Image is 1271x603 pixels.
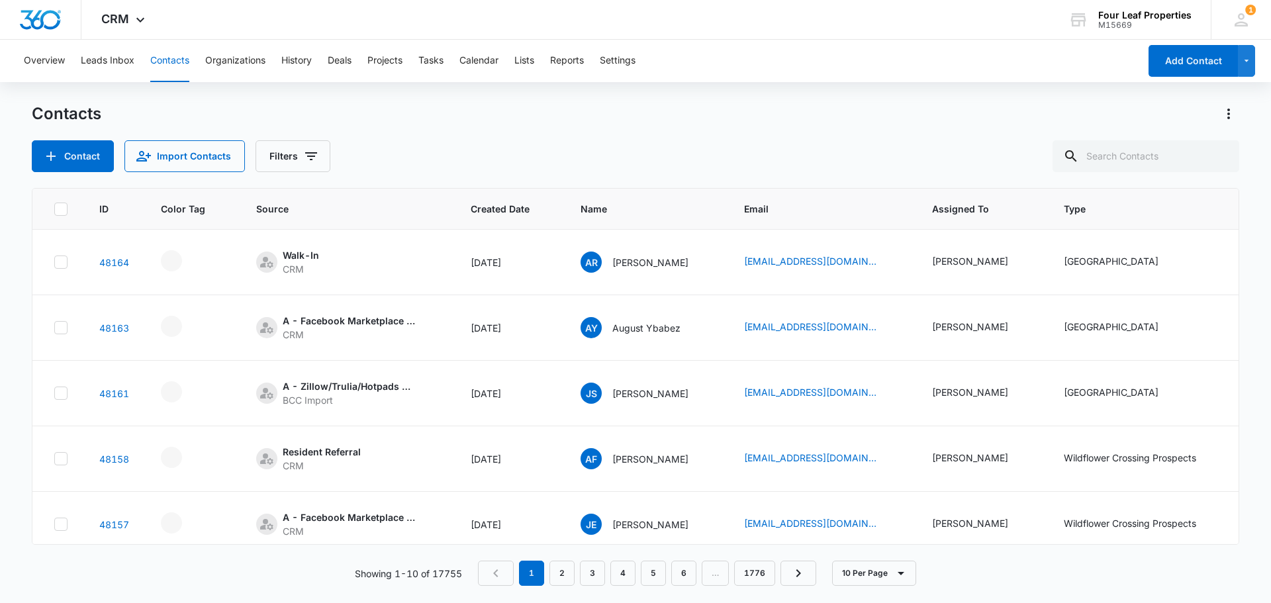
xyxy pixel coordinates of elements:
div: [PERSON_NAME] [932,254,1008,268]
a: Next Page [780,561,816,586]
em: 1 [519,561,544,586]
a: [EMAIL_ADDRESS][DOMAIN_NAME] [744,320,876,334]
div: Email - jenelleshrode@gmail.com - Select to Edit Field [744,385,900,401]
span: Email [744,202,881,216]
button: Filters [256,140,330,172]
a: Navigate to contact details page for August Ybabez [99,322,129,334]
span: JS [581,383,602,404]
button: Tasks [418,40,444,82]
button: Organizations [205,40,265,82]
div: [DATE] [471,387,549,400]
div: - - Select to Edit Field [161,512,206,533]
button: Overview [24,40,65,82]
div: Assigned To - Sarah Smith - Select to Edit Field [932,516,1032,532]
div: Email - litareyna39@gmail.com - Select to Edit Field [744,254,900,270]
nav: Pagination [478,561,816,586]
span: JE [581,514,602,535]
div: [GEOGRAPHIC_DATA] [1064,320,1158,334]
div: Assigned To - Felicia Johnson - Select to Edit Field [932,254,1032,270]
p: August Ybabez [612,321,681,335]
a: Navigate to contact details page for Jenelle Shrode [99,388,129,399]
button: History [281,40,312,82]
span: Created Date [471,202,530,216]
p: [PERSON_NAME] [612,518,688,532]
span: CRM [101,12,129,26]
button: Leads Inbox [81,40,134,82]
div: [DATE] [471,255,549,269]
button: Lists [514,40,534,82]
span: Name [581,202,693,216]
span: Source [256,202,420,216]
div: [DATE] [471,321,549,335]
div: Type - Wildflower Crossing Prospects - Select to Edit Field [1064,451,1220,467]
div: account name [1098,10,1192,21]
div: Assigned To - Felicia Johnson - Select to Edit Field [932,385,1032,401]
div: Email - augustybabez89@gmail.com - Select to Edit Field [744,320,900,336]
div: CRM [283,459,361,473]
h1: Contacts [32,104,101,124]
p: [PERSON_NAME] [612,387,688,400]
div: - - Select to Edit Field [161,447,206,468]
div: - - Select to Edit Field [161,381,206,402]
div: Source - [object Object] - Select to Edit Field [256,510,439,538]
a: Page 3 [580,561,605,586]
div: [GEOGRAPHIC_DATA] [1064,254,1158,268]
span: 1 [1245,5,1256,15]
button: Contacts [150,40,189,82]
div: [GEOGRAPHIC_DATA] [1064,385,1158,399]
div: Assigned To - Felicia Johnson - Select to Edit Field [932,320,1032,336]
div: [DATE] [471,518,549,532]
div: Name - Jenelle Shrode - Select to Edit Field [581,383,712,404]
div: Name - August Ybabez - Select to Edit Field [581,317,704,338]
div: Wildflower Crossing Prospects [1064,516,1196,530]
div: [PERSON_NAME] [932,385,1008,399]
div: Type - Bluewood Ranch Prospect - Select to Edit Field [1064,254,1182,270]
span: Type [1064,202,1201,216]
a: [EMAIL_ADDRESS][DOMAIN_NAME] [744,516,876,530]
div: [PERSON_NAME] [932,516,1008,530]
a: Page 1776 [734,561,775,586]
span: AR [581,252,602,273]
div: BCC Import [283,393,415,407]
a: Page 2 [549,561,575,586]
p: [PERSON_NAME] [612,452,688,466]
span: AF [581,448,602,469]
p: Showing 1-10 of 17755 [355,567,462,580]
div: Walk-In [283,248,319,262]
button: Add Contact [32,140,114,172]
div: CRM [283,328,415,342]
a: [EMAIL_ADDRESS][DOMAIN_NAME] [744,254,876,268]
div: [PERSON_NAME] [932,320,1008,334]
button: Calendar [459,40,498,82]
span: ID [99,202,110,216]
button: Projects [367,40,402,82]
div: Source - [object Object] - Select to Edit Field [256,248,343,276]
div: Source - [object Object] - Select to Edit Field [256,445,385,473]
div: Email - afulps16@gmail.com - Select to Edit Field [744,451,900,467]
input: Search Contacts [1053,140,1239,172]
a: Navigate to contact details page for Adriana Fulps [99,453,129,465]
div: - - Select to Edit Field [161,250,206,271]
div: Assigned To - Sarah Smith - Select to Edit Field [932,451,1032,467]
div: Type - Bluewood Ranch Prospect - Select to Edit Field [1064,320,1182,336]
div: A - Facebook Marketplace or Reels [283,314,415,328]
p: [PERSON_NAME] [612,255,688,269]
button: Import Contacts [124,140,245,172]
a: Page 4 [610,561,635,586]
div: Email - 6298155jeremy@gmail.com - Select to Edit Field [744,516,900,532]
div: Name - Jeremy Embry - Select to Edit Field [581,514,712,535]
div: Source - [object Object] - Select to Edit Field [256,379,439,407]
div: CRM [283,262,319,276]
button: Deals [328,40,352,82]
div: [PERSON_NAME] [932,451,1008,465]
div: account id [1098,21,1192,30]
button: Reports [550,40,584,82]
a: Page 5 [641,561,666,586]
button: 10 Per Page [832,561,916,586]
button: Actions [1218,103,1239,124]
div: Wildflower Crossing Prospects [1064,451,1196,465]
div: A - Facebook Marketplace or Reels [283,510,415,524]
a: Navigate to contact details page for Angelita Reyna [99,257,129,268]
a: [EMAIL_ADDRESS][DOMAIN_NAME] [744,385,876,399]
span: AY [581,317,602,338]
